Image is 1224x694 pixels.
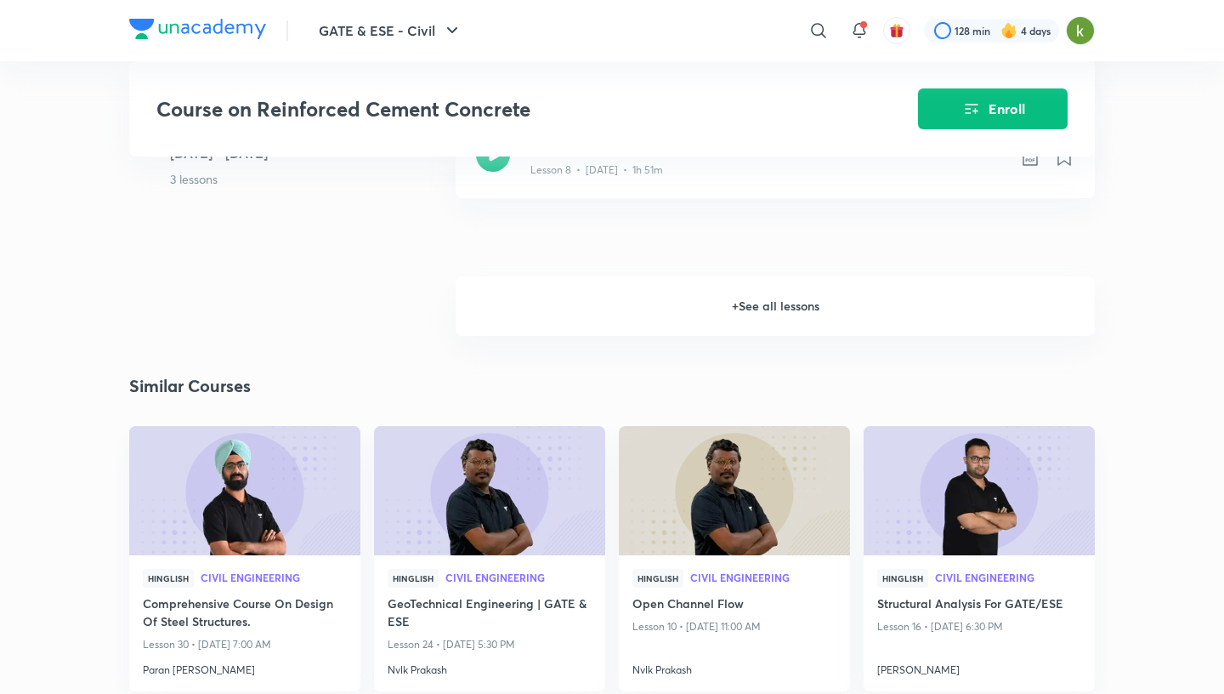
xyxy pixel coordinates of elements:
[864,426,1095,555] a: new-thumbnail
[616,424,852,556] img: new-thumbnail
[456,276,1095,336] h6: + See all lessons
[1066,16,1095,45] img: Piyush raj
[143,656,347,678] a: Paran [PERSON_NAME]
[143,634,347,656] p: Lesson 30 • [DATE] 7:00 AM
[143,594,347,634] a: Comprehensive Course On Design Of Steel Structures.
[371,424,607,556] img: new-thumbnail
[445,572,592,583] span: Civil Engineering
[201,572,347,583] span: Civil Engineering
[690,572,836,583] span: Civil Engineering
[388,634,592,656] p: Lesson 24 • [DATE] 5:30 PM
[877,569,928,588] span: Hinglish
[374,426,605,555] a: new-thumbnail
[530,162,663,178] p: Lesson 8 • [DATE] • 1h 51m
[861,424,1096,556] img: new-thumbnail
[445,572,592,584] a: Civil Engineering
[309,14,473,48] button: GATE & ESE - Civil
[456,117,1095,219] a: Working Stress Method - Part IIILesson 8 • [DATE] • 1h 51m
[156,97,822,122] h3: Course on Reinforced Cement Concrete
[877,594,1081,616] a: Structural Analysis For GATE/ESE
[935,572,1081,584] a: Civil Engineering
[889,23,904,38] img: avatar
[143,569,194,588] span: Hinglish
[129,426,360,555] a: new-thumbnail
[201,572,347,584] a: Civil Engineering
[129,19,266,43] a: Company Logo
[935,572,1081,583] span: Civil Engineering
[129,19,266,39] img: Company Logo
[632,616,836,638] p: Lesson 10 • [DATE] 11:00 AM
[632,569,683,588] span: Hinglish
[127,424,362,556] img: new-thumbnail
[918,88,1068,129] button: Enroll
[388,656,592,678] a: Nvlk Prakash
[877,616,1081,638] p: Lesson 16 • [DATE] 6:30 PM
[1000,22,1017,39] img: streak
[632,656,836,678] a: Nvlk Prakash
[388,569,439,588] span: Hinglish
[883,17,910,44] button: avatar
[877,656,1081,678] a: [PERSON_NAME]
[388,594,592,634] a: GeoTechnical Engineering | GATE & ESE
[690,572,836,584] a: Civil Engineering
[170,170,442,188] p: 3 lessons
[632,594,836,616] a: Open Channel Flow
[619,426,850,555] a: new-thumbnail
[129,373,251,399] h2: Similar Courses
